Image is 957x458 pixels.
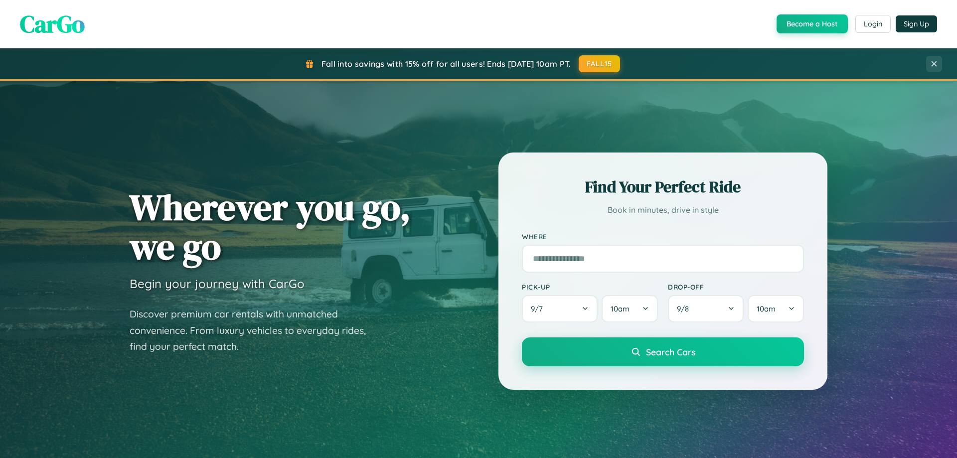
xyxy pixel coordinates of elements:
[522,232,804,241] label: Where
[748,295,804,322] button: 10am
[611,304,630,313] span: 10am
[677,304,694,313] span: 9 / 8
[896,15,937,32] button: Sign Up
[602,295,658,322] button: 10am
[130,276,305,291] h3: Begin your journey with CarGo
[522,283,658,291] label: Pick-up
[522,295,598,322] button: 9/7
[777,14,848,33] button: Become a Host
[531,304,548,313] span: 9 / 7
[646,346,695,357] span: Search Cars
[579,55,621,72] button: FALL15
[668,283,804,291] label: Drop-off
[321,59,571,69] span: Fall into savings with 15% off for all users! Ends [DATE] 10am PT.
[20,7,85,40] span: CarGo
[668,295,744,322] button: 9/8
[855,15,891,33] button: Login
[130,187,411,266] h1: Wherever you go, we go
[757,304,776,313] span: 10am
[522,337,804,366] button: Search Cars
[522,203,804,217] p: Book in minutes, drive in style
[130,306,379,355] p: Discover premium car rentals with unmatched convenience. From luxury vehicles to everyday rides, ...
[522,176,804,198] h2: Find Your Perfect Ride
